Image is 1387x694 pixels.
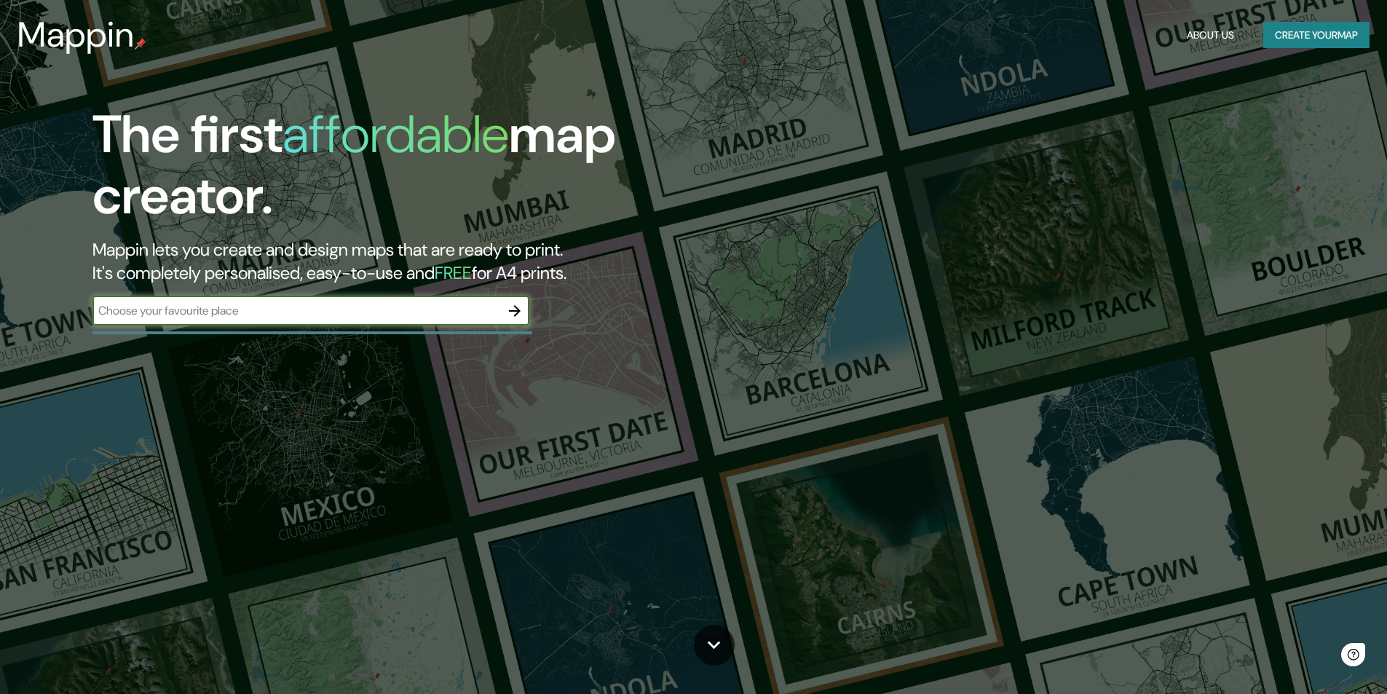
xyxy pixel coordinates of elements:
[282,100,509,168] h1: affordable
[1257,637,1371,678] iframe: Help widget launcher
[1263,22,1370,49] button: Create yourmap
[92,302,500,319] input: Choose your favourite place
[435,261,472,284] h5: FREE
[17,15,135,55] h3: Mappin
[1181,22,1240,49] button: About Us
[92,238,786,285] h2: Mappin lets you create and design maps that are ready to print. It's completely personalised, eas...
[92,104,786,238] h1: The first map creator.
[135,38,146,50] img: mappin-pin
